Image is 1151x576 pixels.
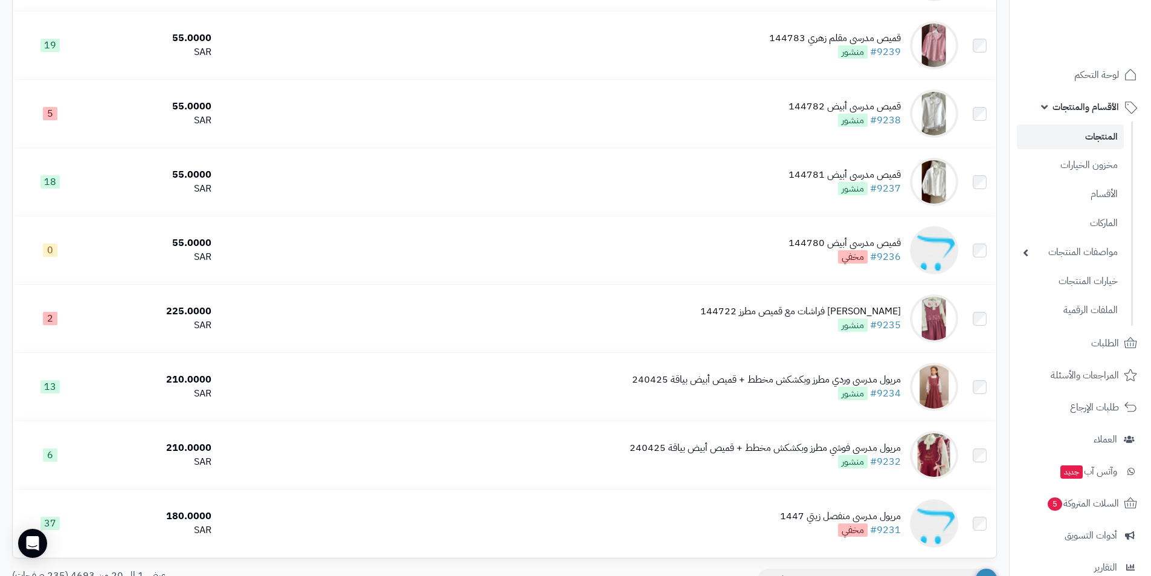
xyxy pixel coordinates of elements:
span: لوحة التحكم [1074,66,1119,83]
div: مريول مدرسي وردي مطرز وبكشكش مخطط + قميص أبيض بياقة 240425 [632,373,901,387]
div: SAR [92,250,211,264]
span: أدوات التسويق [1065,527,1117,544]
img: قميص مدرسي مقلم زهري 144783 [910,21,958,70]
img: قميص مدرسي أبيض 144782 [910,89,958,138]
span: الطلبات [1091,335,1119,352]
span: 37 [40,517,60,530]
span: 19 [40,39,60,52]
a: المنتجات [1017,125,1124,149]
span: منشور [838,455,868,468]
a: #9232 [870,455,901,469]
div: 210.0000 [92,441,211,455]
div: SAR [92,387,211,401]
a: مخزون الخيارات [1017,152,1124,178]
a: العملاء [1017,425,1144,454]
div: 55.0000 [92,168,211,182]
span: السلات المتروكة [1046,495,1119,512]
div: SAR [92,455,211,469]
div: مريول مدرسي منفصل زيتي 1447 [780,510,901,523]
div: 180.0000 [92,510,211,523]
span: 5 [43,107,57,120]
a: #9235 [870,318,901,332]
span: 6 [43,448,57,462]
div: 210.0000 [92,373,211,387]
span: منشور [838,45,868,59]
a: وآتس آبجديد [1017,457,1144,486]
img: مريول مدرسي وردي مطرز وبكشكش مخطط + قميص أبيض بياقة 240425 [910,363,958,411]
img: قميص مدرسي أبيض 144781 [910,158,958,206]
span: طلبات الإرجاع [1070,399,1119,416]
span: جديد [1060,465,1083,479]
span: المراجعات والأسئلة [1051,367,1119,384]
a: لوحة التحكم [1017,60,1144,89]
span: الأقسام والمنتجات [1053,99,1119,115]
a: الماركات [1017,210,1124,236]
a: الطلبات [1017,329,1144,358]
img: مريول مدرسي وردي مطرز فراشات مع قميص مطرز 144722 [910,294,958,343]
div: SAR [92,45,211,59]
span: 18 [40,175,60,189]
a: خيارات المنتجات [1017,268,1124,294]
div: مريول مدرسي فوشي مطرز وبكشكش مخطط + قميص أبيض بياقة 240425 [630,441,901,455]
span: 13 [40,380,60,393]
a: #9231 [870,523,901,537]
span: منشور [838,182,868,195]
div: [PERSON_NAME] فراشات مع قميص مطرز 144722 [700,305,901,319]
a: الملفات الرقمية [1017,297,1124,323]
div: 55.0000 [92,100,211,114]
div: SAR [92,523,211,537]
span: وآتس آب [1059,463,1117,480]
span: التقارير [1094,559,1117,576]
span: منشور [838,114,868,127]
div: قميص مدرسي أبيض 144781 [788,168,901,182]
a: السلات المتروكة5 [1017,489,1144,518]
div: SAR [92,182,211,196]
span: مخفي [838,250,868,264]
div: قميص مدرسي أبيض 144780 [788,236,901,250]
div: قميص مدرسي أبيض 144782 [788,100,901,114]
a: أدوات التسويق [1017,521,1144,550]
span: 5 [1048,497,1062,511]
div: SAR [92,114,211,128]
div: 55.0000 [92,236,211,250]
a: مواصفات المنتجات [1017,239,1124,265]
a: طلبات الإرجاع [1017,393,1144,422]
span: العملاء [1094,431,1117,448]
span: 0 [43,244,57,257]
span: مخفي [838,523,868,537]
a: #9238 [870,113,901,128]
div: قميص مدرسي مقلم زهري 144783 [769,31,901,45]
a: #9239 [870,45,901,59]
span: 2 [43,312,57,325]
div: SAR [92,319,211,332]
span: منشور [838,387,868,400]
div: 225.0000 [92,305,211,319]
a: #9236 [870,250,901,264]
a: #9237 [870,181,901,196]
a: المراجعات والأسئلة [1017,361,1144,390]
img: قميص مدرسي أبيض 144780 [910,226,958,274]
div: 55.0000 [92,31,211,45]
a: #9234 [870,386,901,401]
div: Open Intercom Messenger [18,529,47,558]
span: منشور [838,319,868,332]
img: مريول مدرسي فوشي مطرز وبكشكش مخطط + قميص أبيض بياقة 240425 [910,431,958,479]
img: مريول مدرسي منفصل زيتي 1447 [910,499,958,548]
a: الأقسام [1017,181,1124,207]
